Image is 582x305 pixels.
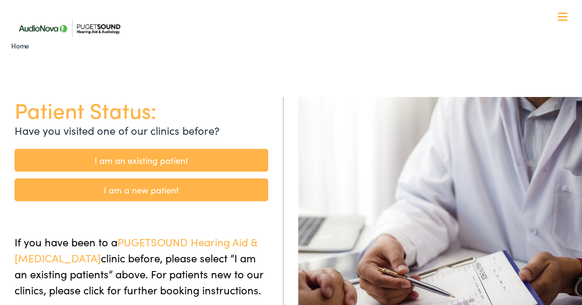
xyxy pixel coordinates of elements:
a: I am an existing patient [15,149,268,172]
p: If you have been to a clinic before, please select “I am an existing patients” above. For patient... [15,234,268,298]
a: What We Offer [19,39,570,69]
h1: Patient Status: [15,97,268,123]
span: PUGETSOUND Hearing Aid & [MEDICAL_DATA] [15,234,257,265]
a: Home [11,41,34,50]
p: Have you visited one of our clinics before? [15,122,268,138]
a: I am a new patient [15,178,268,201]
